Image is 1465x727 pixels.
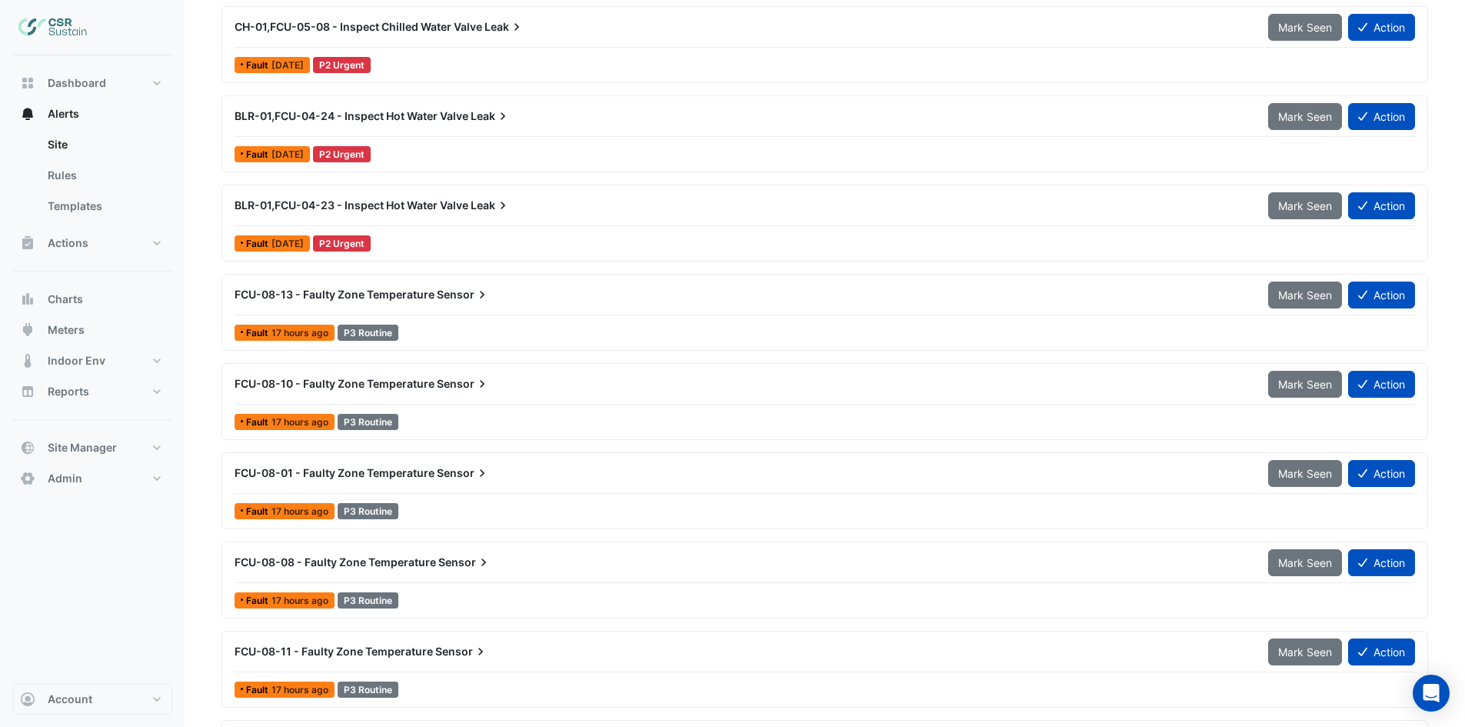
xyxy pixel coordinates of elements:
div: P2 Urgent [313,57,371,73]
span: Account [48,692,92,707]
button: Action [1348,460,1415,487]
app-icon: Alerts [20,106,35,122]
span: Fault [246,507,271,516]
div: P2 Urgent [313,235,371,252]
span: BLR-01,FCU-04-23 - Inspect Hot Water Valve [235,198,468,212]
span: Fault [246,61,271,70]
span: FCU-08-11 - Faulty Zone Temperature [235,645,433,658]
span: Fault [246,685,271,695]
button: Actions [12,228,172,258]
button: Alerts [12,98,172,129]
button: Mark Seen [1268,103,1342,130]
button: Action [1348,192,1415,219]
span: FCU-08-10 - Faulty Zone Temperature [235,377,435,390]
span: Mark Seen [1278,288,1332,302]
span: Reports [48,384,89,399]
span: Mark Seen [1278,467,1332,480]
span: Mark Seen [1278,556,1332,569]
span: Site Manager [48,440,117,455]
button: Account [12,684,172,715]
button: Meters [12,315,172,345]
span: CH-01,FCU-05-08 - Inspect Chilled Water Valve [235,20,482,33]
span: Sun 28-Sep-2025 16:45 BST [271,327,328,338]
span: Alerts [48,106,79,122]
button: Mark Seen [1268,549,1342,576]
span: Leak [471,198,511,213]
span: Fault [246,596,271,605]
a: Templates [35,191,172,222]
span: Tue 23-Sep-2025 07:30 BST [271,238,304,249]
span: FCU-08-01 - Faulty Zone Temperature [235,466,435,479]
span: Sensor [435,644,488,659]
button: Mark Seen [1268,460,1342,487]
button: Action [1348,14,1415,41]
div: P3 Routine [338,325,398,341]
app-icon: Charts [20,292,35,307]
button: Admin [12,463,172,494]
span: Tue 23-Sep-2025 08:00 BST [271,148,304,160]
button: Mark Seen [1268,192,1342,219]
span: Sensor [437,287,490,302]
div: P3 Routine [338,592,398,609]
button: Site Manager [12,432,172,463]
a: Rules [35,160,172,191]
span: Fault [246,150,271,159]
span: Mark Seen [1278,378,1332,391]
button: Action [1348,639,1415,665]
span: Dashboard [48,75,106,91]
button: Charts [12,284,172,315]
button: Mark Seen [1268,639,1342,665]
img: Company Logo [18,12,88,43]
div: P2 Urgent [313,146,371,162]
span: Sensor [437,376,490,392]
span: Mark Seen [1278,21,1332,34]
div: P3 Routine [338,682,398,698]
span: Fault [246,418,271,427]
button: Action [1348,371,1415,398]
span: Sun 28-Sep-2025 16:45 BST [271,684,328,695]
button: Action [1348,549,1415,576]
span: Indoor Env [48,353,105,369]
span: Tue 23-Sep-2025 08:45 BST [271,59,304,71]
span: Sensor [437,465,490,481]
app-icon: Dashboard [20,75,35,91]
button: Reports [12,376,172,407]
span: Meters [48,322,85,338]
span: Sensor [438,555,491,570]
app-icon: Admin [20,471,35,486]
button: Indoor Env [12,345,172,376]
span: Admin [48,471,82,486]
button: Mark Seen [1268,371,1342,398]
span: Fault [246,328,271,338]
span: Sun 28-Sep-2025 16:45 BST [271,505,328,517]
button: Mark Seen [1268,14,1342,41]
a: Site [35,129,172,160]
span: Mark Seen [1278,199,1332,212]
app-icon: Indoor Env [20,353,35,369]
button: Dashboard [12,68,172,98]
span: FCU-08-13 - Faulty Zone Temperature [235,288,435,301]
app-icon: Actions [20,235,35,251]
span: Charts [48,292,83,307]
app-icon: Site Manager [20,440,35,455]
div: Open Intercom Messenger [1413,675,1450,712]
span: Leak [484,19,524,35]
div: P3 Routine [338,503,398,519]
button: Action [1348,103,1415,130]
app-icon: Meters [20,322,35,338]
div: Alerts [12,129,172,228]
button: Action [1348,282,1415,308]
app-icon: Reports [20,384,35,399]
span: BLR-01,FCU-04-24 - Inspect Hot Water Valve [235,109,468,122]
span: FCU-08-08 - Faulty Zone Temperature [235,555,436,569]
span: Leak [471,108,511,124]
div: P3 Routine [338,414,398,430]
span: Fault [246,239,271,248]
span: Sun 28-Sep-2025 16:45 BST [271,416,328,428]
span: Mark Seen [1278,110,1332,123]
span: Mark Seen [1278,645,1332,659]
span: Actions [48,235,88,251]
button: Mark Seen [1268,282,1342,308]
span: Sun 28-Sep-2025 16:45 BST [271,595,328,606]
